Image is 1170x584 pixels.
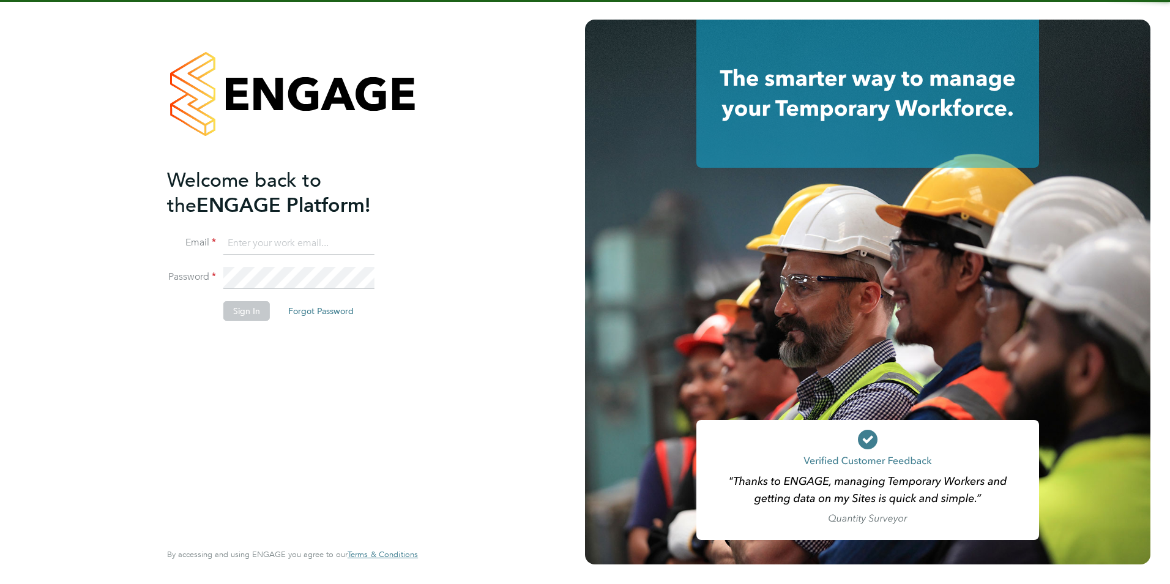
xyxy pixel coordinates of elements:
button: Forgot Password [278,301,363,321]
span: Welcome back to the [167,168,321,217]
button: Sign In [223,301,270,321]
span: By accessing and using ENGAGE you agree to our [167,549,418,560]
label: Email [167,236,216,249]
input: Enter your work email... [223,233,374,255]
a: Terms & Conditions [348,550,418,560]
label: Password [167,271,216,283]
h2: ENGAGE Platform! [167,168,406,218]
span: Terms & Conditions [348,549,418,560]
